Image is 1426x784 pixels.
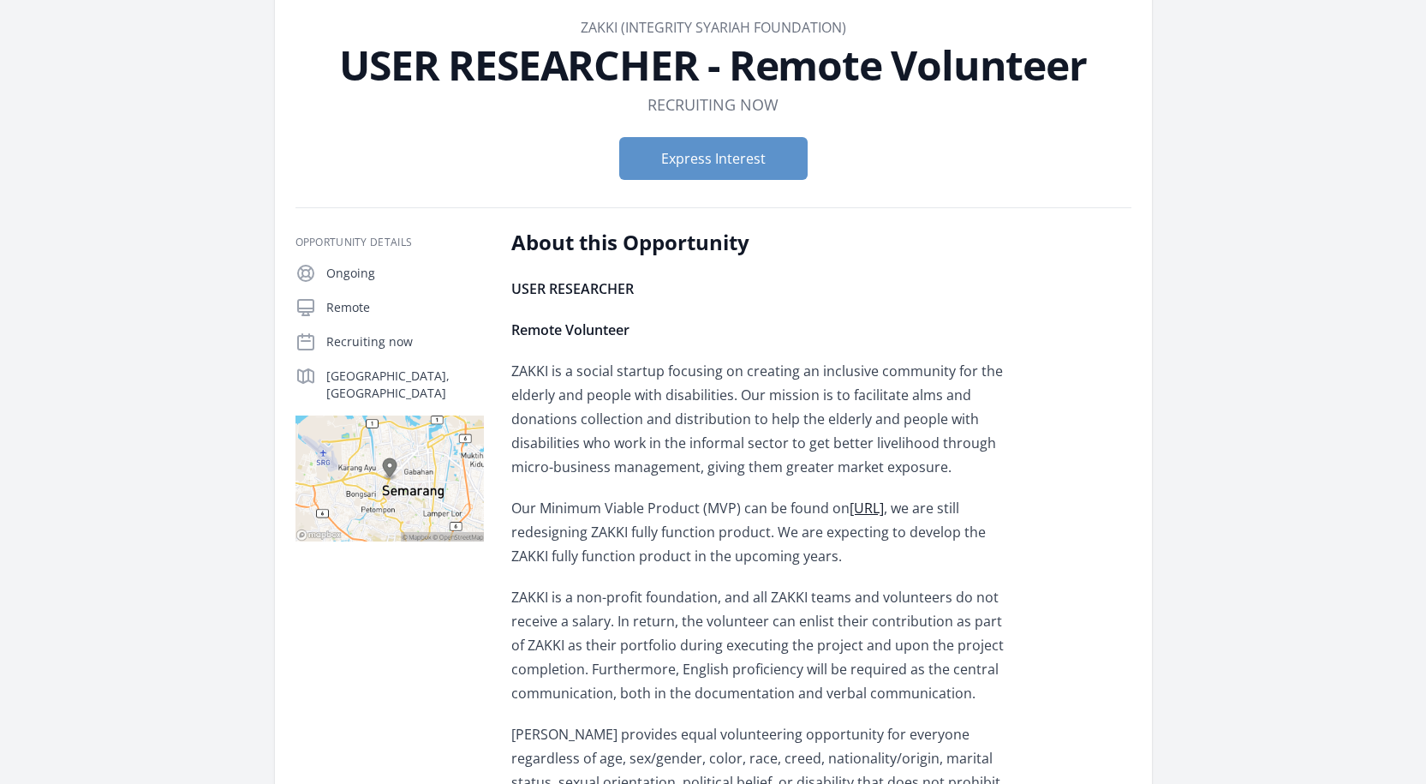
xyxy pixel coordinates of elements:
[295,236,484,249] h3: Opportunity Details
[850,499,884,518] a: [URL]
[511,229,1012,256] h2: About this Opportunity
[326,265,484,282] p: Ongoing
[295,45,1131,86] h1: USER RESEARCHER - Remote Volunteer
[511,496,1012,568] p: Our Minimum Viable Product (MVP) can be found on , we are still redesigning ZAKKI fully function ...
[511,320,629,339] strong: Remote Volunteer
[647,93,779,117] dd: Recruiting now
[326,299,484,316] p: Remote
[326,368,484,402] p: [GEOGRAPHIC_DATA], [GEOGRAPHIC_DATA]
[511,279,634,298] strong: USER RESEARCHER
[511,585,1012,705] p: ZAKKI is a non-profit foundation, and all ZAKKI teams and volunteers do not receive a salary. In ...
[295,416,484,542] img: Map
[511,359,1012,479] p: ZAKKI is a social startup focusing on creating an inclusive community for the elderly and people ...
[619,137,808,180] button: Express Interest
[326,333,484,350] p: Recruiting now
[581,18,846,37] a: ZAKKI (Integrity Syariah Foundation)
